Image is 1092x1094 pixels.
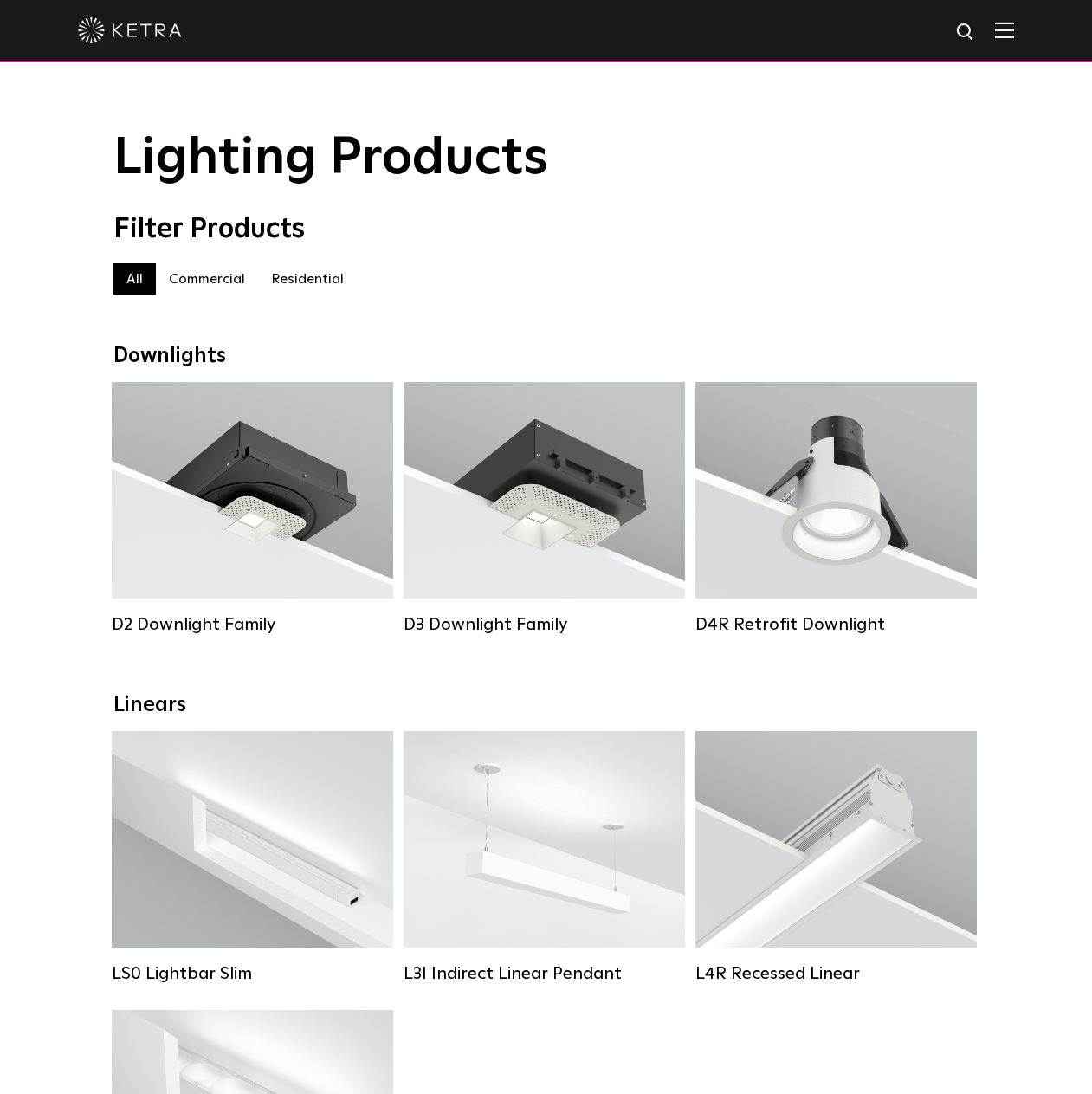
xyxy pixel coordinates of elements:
[113,263,156,295] label: All
[113,344,979,369] div: Downlights
[695,963,977,984] div: L4R Recessed Linear
[404,731,685,984] a: L3I Indirect Linear Pendant Lumen Output:400 / 600 / 800 / 1000Housing Colors:White / BlackContro...
[995,22,1014,38] img: Hamburger%20Nav.svg
[955,22,977,43] img: search icon
[258,263,357,295] label: Residential
[156,263,258,295] label: Commercial
[112,963,393,984] div: LS0 Lightbar Slim
[112,731,393,984] a: LS0 Lightbar Slim Lumen Output:200 / 350Colors:White / BlackControl:X96 Controller
[695,614,977,635] div: D4R Retrofit Downlight
[112,382,393,635] a: D2 Downlight Family Lumen Output:1200Colors:White / Black / Gloss Black / Silver / Bronze / Silve...
[113,133,548,184] span: Lighting Products
[113,693,979,718] div: Linears
[113,213,979,246] div: Filter Products
[404,963,685,984] div: L3I Indirect Linear Pendant
[112,614,393,635] div: D2 Downlight Family
[404,614,685,635] div: D3 Downlight Family
[695,382,977,635] a: D4R Retrofit Downlight Lumen Output:800Colors:White / BlackBeam Angles:15° / 25° / 40° / 60°Watta...
[695,731,977,984] a: L4R Recessed Linear Lumen Output:400 / 600 / 800 / 1000Colors:White / BlackControl:Lutron Clear C...
[78,17,182,43] img: ketra-logo-2019-white
[404,382,685,635] a: D3 Downlight Family Lumen Output:700 / 900 / 1100Colors:White / Black / Silver / Bronze / Paintab...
